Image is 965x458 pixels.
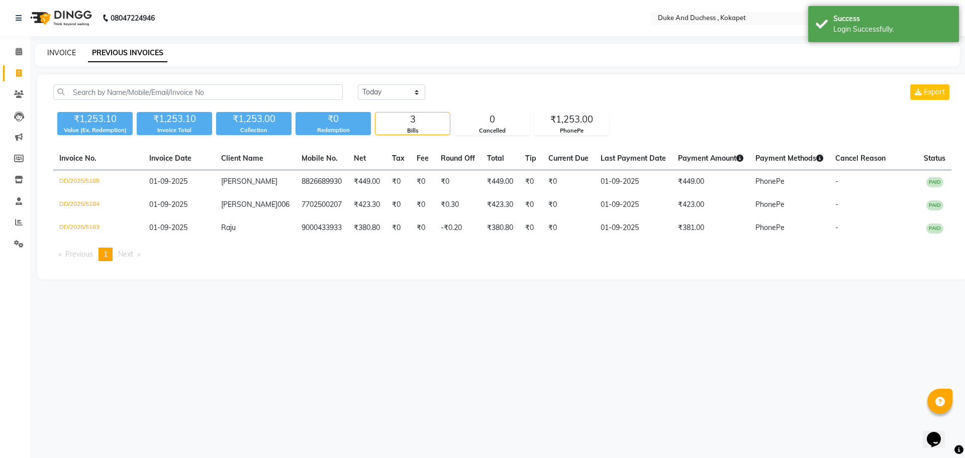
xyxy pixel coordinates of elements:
[755,223,785,232] span: PhonePe
[417,154,429,163] span: Fee
[835,154,886,163] span: Cancel Reason
[435,193,481,216] td: ₹0.30
[296,216,348,240] td: 9000433933
[348,193,386,216] td: ₹423.30
[221,154,263,163] span: Client Name
[542,193,595,216] td: ₹0
[386,193,411,216] td: ₹0
[53,170,143,194] td: DD/2025/5185
[53,84,343,100] input: Search by Name/Mobile/Email/Invoice No
[296,126,371,135] div: Redemption
[519,216,542,240] td: ₹0
[411,216,435,240] td: ₹0
[534,127,609,135] div: PhonePe
[487,154,504,163] span: Total
[149,200,187,209] span: 01-09-2025
[221,223,236,232] span: Raju
[833,24,951,35] div: Login Successfully.
[542,216,595,240] td: ₹0
[26,4,94,32] img: logo
[923,418,955,448] iframe: chat widget
[595,216,672,240] td: 01-09-2025
[149,154,191,163] span: Invoice Date
[296,193,348,216] td: 7702500207
[375,127,450,135] div: Bills
[601,154,666,163] span: Last Payment Date
[53,216,143,240] td: DD/2025/5183
[519,193,542,216] td: ₹0
[354,154,366,163] span: Net
[755,200,785,209] span: PhonePe
[672,170,749,194] td: ₹449.00
[481,193,519,216] td: ₹423.30
[542,170,595,194] td: ₹0
[548,154,589,163] span: Current Due
[88,44,167,62] a: PREVIOUS INVOICES
[595,170,672,194] td: 01-09-2025
[910,84,949,100] button: Export
[835,177,838,186] span: -
[111,4,155,32] b: 08047224946
[53,248,951,261] nav: Pagination
[57,112,133,126] div: ₹1,253.10
[481,170,519,194] td: ₹449.00
[216,112,292,126] div: ₹1,253.00
[302,154,338,163] span: Mobile No.
[277,200,289,209] span: 006
[926,177,943,187] span: PAID
[835,223,838,232] span: -
[386,170,411,194] td: ₹0
[59,154,96,163] span: Invoice No.
[118,250,133,259] span: Next
[104,250,108,259] span: 1
[755,154,823,163] span: Payment Methods
[924,154,945,163] span: Status
[525,154,536,163] span: Tip
[455,127,529,135] div: Cancelled
[386,216,411,240] td: ₹0
[435,170,481,194] td: ₹0
[441,154,475,163] span: Round Off
[216,126,292,135] div: Collection
[435,216,481,240] td: -₹0.20
[678,154,743,163] span: Payment Amount
[47,48,76,57] a: INVOICE
[221,177,277,186] span: [PERSON_NAME]
[296,170,348,194] td: 8826689930
[455,112,529,127] div: 0
[296,112,371,126] div: ₹0
[221,200,277,209] span: [PERSON_NAME]
[672,216,749,240] td: ₹381.00
[149,223,187,232] span: 01-09-2025
[375,112,450,127] div: 3
[411,170,435,194] td: ₹0
[926,223,943,234] span: PAID
[137,126,212,135] div: Invoice Total
[833,14,951,24] div: Success
[519,170,542,194] td: ₹0
[392,154,405,163] span: Tax
[755,177,785,186] span: PhonePe
[924,87,945,96] span: Export
[835,200,838,209] span: -
[595,193,672,216] td: 01-09-2025
[348,170,386,194] td: ₹449.00
[348,216,386,240] td: ₹380.80
[137,112,212,126] div: ₹1,253.10
[534,112,609,127] div: ₹1,253.00
[481,216,519,240] td: ₹380.80
[672,193,749,216] td: ₹423.00
[57,126,133,135] div: Value (Ex. Redemption)
[411,193,435,216] td: ₹0
[926,200,943,210] span: PAID
[149,177,187,186] span: 01-09-2025
[65,250,93,259] span: Previous
[53,193,143,216] td: DD/2025/5184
